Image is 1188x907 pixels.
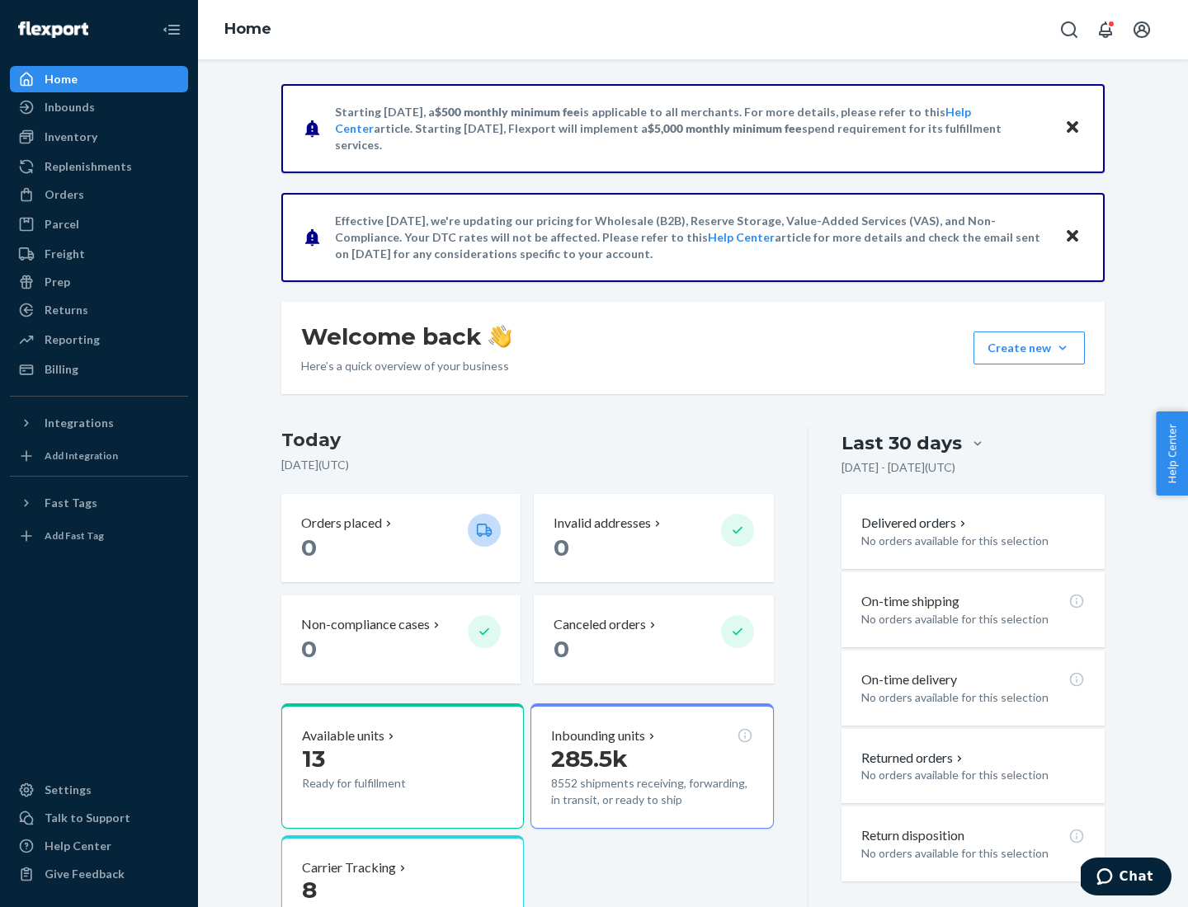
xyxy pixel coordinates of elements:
p: Ready for fulfillment [302,775,455,792]
a: Help Center [708,230,775,244]
button: Returned orders [861,749,966,768]
p: Starting [DATE], a is applicable to all merchants. For more details, please refer to this article... [335,104,1049,153]
img: hand-wave emoji [488,325,511,348]
button: Integrations [10,410,188,436]
p: Available units [302,726,384,745]
div: Fast Tags [45,495,97,511]
a: Returns [10,297,188,323]
span: 0 [554,635,569,663]
p: No orders available for this selection [861,611,1085,627]
p: Invalid addresses [554,514,651,533]
div: Add Fast Tag [45,529,104,543]
ol: breadcrumbs [211,6,285,54]
p: [DATE] - [DATE] ( UTC ) [841,459,955,476]
div: Reporting [45,331,100,348]
div: Billing [45,361,78,378]
button: Help Center [1156,411,1188,496]
button: Talk to Support [10,805,188,831]
a: Inbounds [10,94,188,120]
a: Parcel [10,211,188,237]
a: Inventory [10,124,188,150]
p: No orders available for this selection [861,845,1085,862]
button: Non-compliance cases 0 [281,595,521,684]
span: $500 monthly minimum fee [435,105,580,119]
a: Add Integration [10,443,188,469]
a: Freight [10,241,188,267]
button: Close Navigation [155,13,188,46]
div: Replenishments [45,158,132,175]
div: Inventory [45,129,97,145]
span: 0 [554,533,569,562]
div: Settings [45,782,92,798]
p: Return disposition [861,826,964,845]
h1: Welcome back [301,322,511,351]
div: Prep [45,274,70,290]
p: 8552 shipments receiving, forwarding, in transit, or ready to ship [551,775,752,808]
a: Home [10,66,188,92]
button: Available units13Ready for fulfillment [281,703,524,829]
p: No orders available for this selection [861,533,1085,549]
button: Orders placed 0 [281,494,521,582]
span: 0 [301,635,317,663]
p: No orders available for this selection [861,767,1085,783]
p: Effective [DATE], we're updating our pricing for Wholesale (B2B), Reserve Storage, Value-Added Se... [335,213,1049,262]
button: Close [1062,225,1083,249]
p: Here’s a quick overview of your business [301,358,511,374]
button: Open Search Box [1053,13,1086,46]
p: On-time shipping [861,592,959,611]
div: Integrations [45,415,114,431]
a: Add Fast Tag [10,523,188,549]
h3: Today [281,427,774,453]
span: 13 [302,745,325,773]
div: Add Integration [45,449,118,463]
div: Help Center [45,838,111,854]
button: Inbounding units285.5k8552 shipments receiving, forwarding, in transit, or ready to ship [530,703,773,829]
div: Home [45,71,78,87]
button: Canceled orders 0 [534,595,773,684]
button: Open account menu [1125,13,1158,46]
div: Inbounds [45,99,95,115]
div: Last 30 days [841,430,962,456]
img: Flexport logo [18,21,88,38]
a: Prep [10,269,188,295]
button: Invalid addresses 0 [534,494,773,582]
iframe: Opens a widget where you can chat to one of our agents [1081,858,1171,899]
div: Talk to Support [45,810,130,826]
a: Reporting [10,327,188,353]
a: Settings [10,777,188,803]
div: Returns [45,302,88,318]
a: Billing [10,356,188,383]
div: Parcel [45,216,79,233]
p: Non-compliance cases [301,615,430,634]
button: Delivered orders [861,514,969,533]
div: Orders [45,186,84,203]
div: Give Feedback [45,866,125,882]
p: Orders placed [301,514,382,533]
span: 285.5k [551,745,628,773]
button: Give Feedback [10,861,188,887]
span: $5,000 monthly minimum fee [648,121,802,135]
p: Canceled orders [554,615,646,634]
p: Inbounding units [551,726,645,745]
p: On-time delivery [861,670,957,689]
button: Create new [973,331,1085,364]
p: No orders available for this selection [861,689,1085,706]
a: Home [224,20,271,38]
span: 8 [302,876,317,904]
div: Freight [45,246,85,262]
p: [DATE] ( UTC ) [281,457,774,473]
span: 0 [301,533,317,562]
button: Open notifications [1089,13,1122,46]
a: Help Center [10,833,188,859]
p: Carrier Tracking [302,858,396,877]
button: Fast Tags [10,490,188,516]
a: Replenishments [10,153,188,180]
button: Close [1062,116,1083,140]
a: Orders [10,181,188,208]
